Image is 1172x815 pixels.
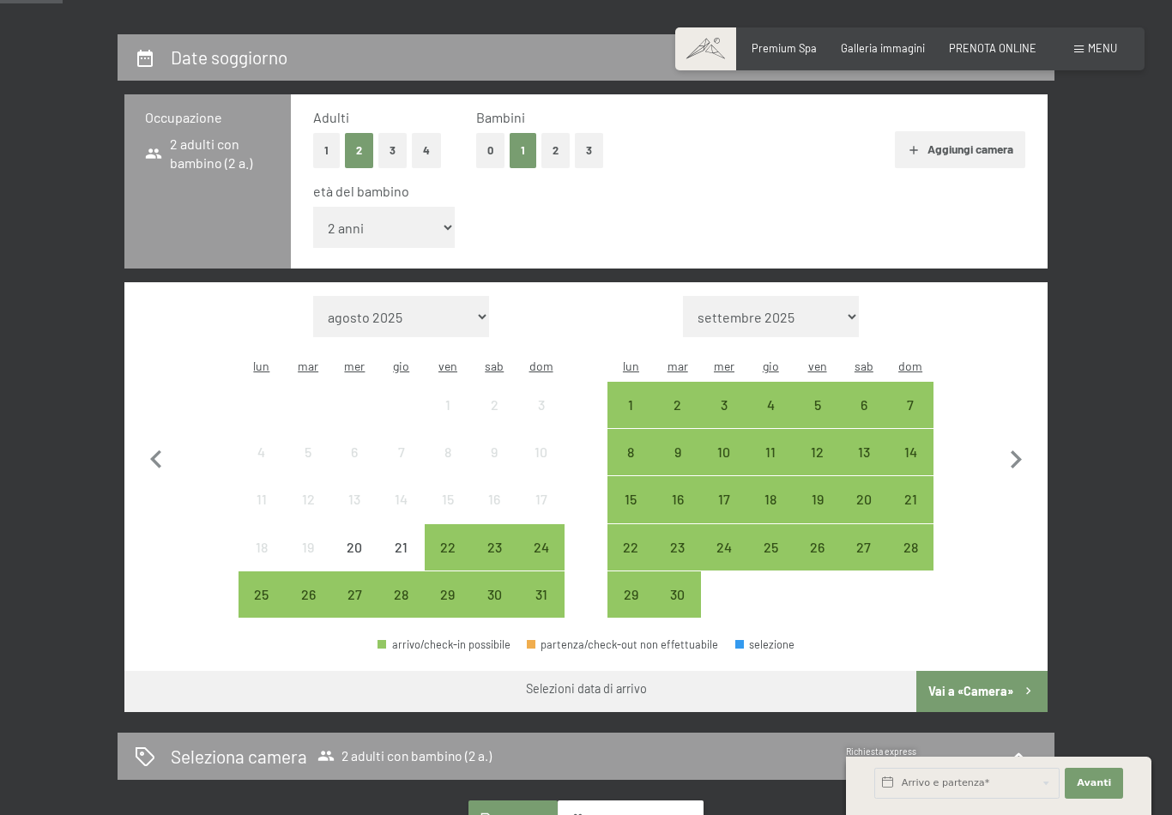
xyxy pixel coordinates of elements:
[607,382,654,428] div: arrivo/check-in possibile
[949,41,1036,55] span: PRENOTA ONLINE
[298,359,318,373] abbr: martedì
[239,524,285,570] div: Mon Aug 18 2025
[471,382,517,428] div: arrivo/check-in non effettuabile
[380,588,423,631] div: 28
[239,476,285,522] div: arrivo/check-in non effettuabile
[331,524,378,570] div: Wed Aug 20 2025
[344,359,365,373] abbr: mercoledì
[287,588,329,631] div: 26
[855,359,873,373] abbr: sabato
[1077,776,1111,790] span: Avanti
[607,429,654,475] div: arrivo/check-in possibile
[239,524,285,570] div: arrivo/check-in non effettuabile
[517,571,564,618] div: Sun Aug 31 2025
[333,588,376,631] div: 27
[471,429,517,475] div: arrivo/check-in non effettuabile
[239,429,285,475] div: Mon Aug 04 2025
[655,382,701,428] div: Tue Sep 02 2025
[510,133,536,168] button: 1
[794,476,840,522] div: Fri Sep 19 2025
[517,571,564,618] div: arrivo/check-in possibile
[285,429,331,475] div: Tue Aug 05 2025
[240,540,283,583] div: 18
[1065,768,1123,799] button: Avanti
[655,524,701,570] div: arrivo/check-in possibile
[656,540,699,583] div: 23
[656,445,699,488] div: 9
[378,639,510,650] div: arrivo/check-in possibile
[656,492,699,535] div: 16
[425,429,471,475] div: Fri Aug 08 2025
[378,476,425,522] div: arrivo/check-in non effettuabile
[285,571,331,618] div: arrivo/check-in possibile
[285,524,331,570] div: arrivo/check-in non effettuabile
[378,429,425,475] div: arrivo/check-in non effettuabile
[747,476,794,522] div: Thu Sep 18 2025
[425,524,471,570] div: arrivo/check-in possibile
[609,398,652,441] div: 1
[747,429,794,475] div: arrivo/check-in possibile
[519,445,562,488] div: 10
[473,445,516,488] div: 9
[701,429,747,475] div: arrivo/check-in possibile
[426,540,469,583] div: 22
[889,492,932,535] div: 21
[795,398,838,441] div: 5
[607,476,654,522] div: Mon Sep 15 2025
[517,524,564,570] div: arrivo/check-in possibile
[735,639,795,650] div: selezione
[517,429,564,475] div: arrivo/check-in non effettuabile
[655,382,701,428] div: arrivo/check-in possibile
[541,133,570,168] button: 2
[794,476,840,522] div: arrivo/check-in possibile
[655,571,701,618] div: arrivo/check-in possibile
[655,429,701,475] div: Tue Sep 09 2025
[426,398,469,441] div: 1
[841,382,887,428] div: arrivo/check-in possibile
[285,571,331,618] div: Tue Aug 26 2025
[703,492,746,535] div: 17
[747,476,794,522] div: arrivo/check-in possibile
[145,108,270,127] h3: Occupazione
[668,359,688,373] abbr: martedì
[471,524,517,570] div: Sat Aug 23 2025
[887,524,933,570] div: Sun Sep 28 2025
[239,476,285,522] div: Mon Aug 11 2025
[333,492,376,535] div: 13
[841,382,887,428] div: Sat Sep 06 2025
[171,744,307,769] h2: Seleziona camera
[331,476,378,522] div: Wed Aug 13 2025
[378,476,425,522] div: Thu Aug 14 2025
[841,41,925,55] a: Galleria immagini
[846,746,916,757] span: Richiesta express
[655,476,701,522] div: Tue Sep 16 2025
[841,524,887,570] div: arrivo/check-in possibile
[655,571,701,618] div: Tue Sep 30 2025
[889,445,932,488] div: 14
[517,524,564,570] div: Sun Aug 24 2025
[313,133,340,168] button: 1
[240,445,283,488] div: 4
[378,429,425,475] div: Thu Aug 07 2025
[317,747,492,764] span: 2 adulti con bambino (2 a.)
[426,492,469,535] div: 15
[145,135,270,173] span: 2 adulti con bambino (2 a.)
[794,524,840,570] div: Fri Sep 26 2025
[763,359,779,373] abbr: giovedì
[412,133,441,168] button: 4
[331,429,378,475] div: Wed Aug 06 2025
[714,359,734,373] abbr: mercoledì
[378,524,425,570] div: arrivo/check-in non effettuabile
[701,476,747,522] div: arrivo/check-in possibile
[841,524,887,570] div: Sat Sep 27 2025
[841,429,887,475] div: arrivo/check-in possibile
[703,398,746,441] div: 3
[393,359,409,373] abbr: giovedì
[998,296,1034,619] button: Mese successivo
[473,540,516,583] div: 23
[843,445,885,488] div: 13
[287,540,329,583] div: 19
[529,359,553,373] abbr: domenica
[887,382,933,428] div: Sun Sep 07 2025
